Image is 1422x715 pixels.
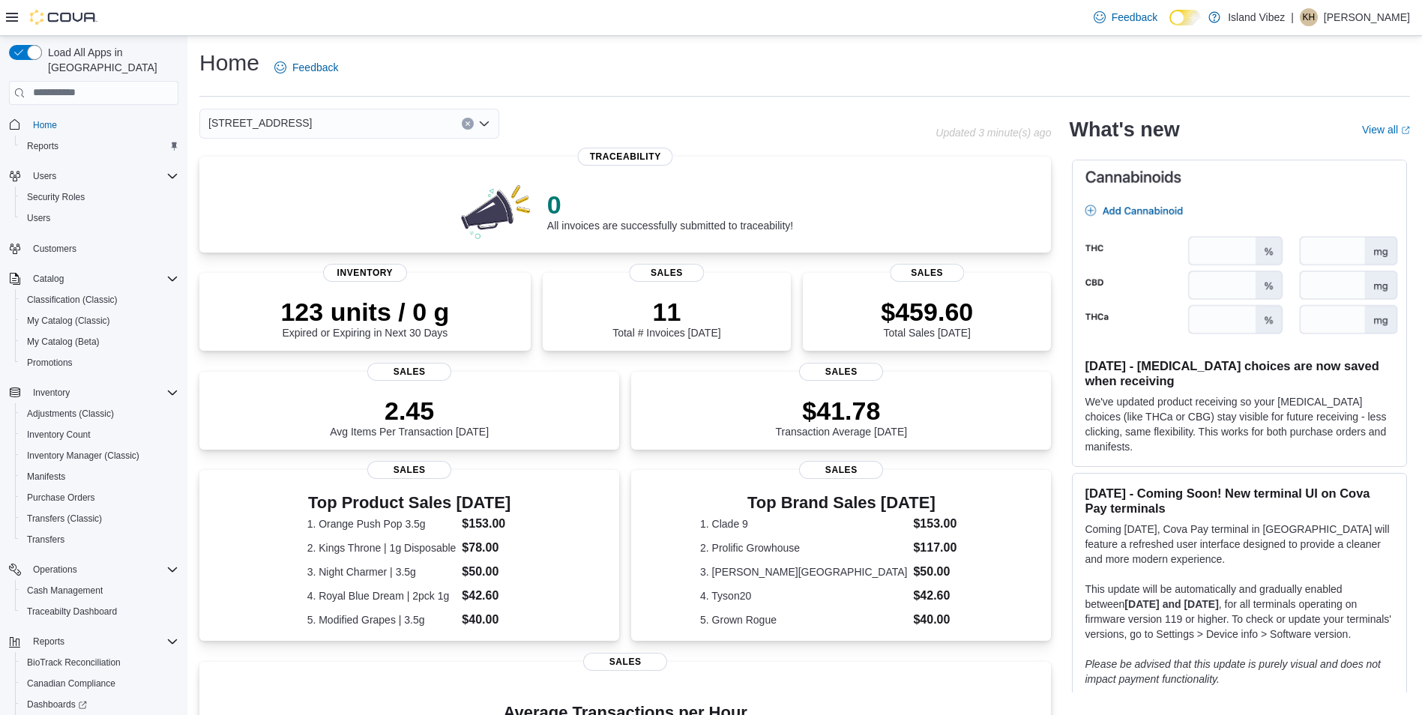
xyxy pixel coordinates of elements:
[27,657,121,669] span: BioTrack Reconciliation
[21,405,178,423] span: Adjustments (Classic)
[15,187,184,208] button: Security Roles
[21,447,145,465] a: Inventory Manager (Classic)
[280,297,449,339] div: Expired or Expiring in Next 30 Days
[15,352,184,373] button: Promotions
[33,243,76,255] span: Customers
[27,429,91,441] span: Inventory Count
[21,696,93,714] a: Dashboards
[33,387,70,399] span: Inventory
[27,633,70,651] button: Reports
[15,580,184,601] button: Cash Management
[21,510,108,528] a: Transfers (Classic)
[462,563,511,581] dd: $50.00
[27,167,178,185] span: Users
[700,564,907,579] dt: 3. [PERSON_NAME][GEOGRAPHIC_DATA]
[15,601,184,622] button: Traceabilty Dashboard
[1169,10,1201,25] input: Dark Mode
[1124,598,1218,610] strong: [DATE] and [DATE]
[27,116,63,134] a: Home
[1085,582,1394,642] p: This update will be automatically and gradually enabled between , for all terminals operating on ...
[199,48,259,78] h1: Home
[799,363,883,381] span: Sales
[27,699,87,711] span: Dashboards
[27,191,85,203] span: Security Roles
[27,633,178,651] span: Reports
[15,466,184,487] button: Manifests
[462,587,511,605] dd: $42.60
[1291,8,1294,26] p: |
[15,529,184,550] button: Transfers
[462,515,511,533] dd: $153.00
[21,510,178,528] span: Transfers (Classic)
[478,118,490,130] button: Open list of options
[881,297,973,327] p: $459.60
[1112,10,1157,25] span: Feedback
[1085,358,1394,388] h3: [DATE] - [MEDICAL_DATA] choices are now saved when receiving
[27,140,58,152] span: Reports
[15,652,184,673] button: BioTrack Reconciliation
[307,516,457,531] dt: 1. Orange Push Pop 3.5g
[307,612,457,627] dt: 5. Modified Grapes | 3.5g
[3,268,184,289] button: Catalog
[21,291,124,309] a: Classification (Classic)
[280,297,449,327] p: 123 units / 0 g
[15,289,184,310] button: Classification (Classic)
[21,654,178,672] span: BioTrack Reconciliation
[462,118,474,130] button: Clear input
[21,468,71,486] a: Manifests
[33,119,57,131] span: Home
[1228,8,1285,26] p: Island Vibez
[936,127,1051,139] p: Updated 3 minute(s) ago
[21,531,70,549] a: Transfers
[630,264,704,282] span: Sales
[21,582,109,600] a: Cash Management
[1085,394,1394,454] p: We've updated product receiving so your [MEDICAL_DATA] choices (like THCa or CBG) stay visible fo...
[799,461,883,479] span: Sales
[15,310,184,331] button: My Catalog (Classic)
[307,494,512,512] h3: Top Product Sales [DATE]
[27,561,83,579] button: Operations
[913,515,982,533] dd: $153.00
[1085,658,1381,685] em: Please be advised that this update is purely visual and does not impact payment functionality.
[21,188,91,206] a: Security Roles
[27,384,178,402] span: Inventory
[21,209,178,227] span: Users
[21,696,178,714] span: Dashboards
[700,516,907,531] dt: 1. Clade 9
[21,582,178,600] span: Cash Management
[27,384,76,402] button: Inventory
[1303,8,1316,26] span: KH
[15,673,184,694] button: Canadian Compliance
[42,45,178,75] span: Load All Apps in [GEOGRAPHIC_DATA]
[700,612,907,627] dt: 5. Grown Rogue
[33,636,64,648] span: Reports
[21,603,123,621] a: Traceabilty Dashboard
[1300,8,1318,26] div: Karen Henderson
[700,540,907,555] dt: 2. Prolific Growhouse
[21,489,101,507] a: Purchase Orders
[890,264,964,282] span: Sales
[1362,124,1410,136] a: View allExternal link
[27,240,82,258] a: Customers
[33,170,56,182] span: Users
[292,60,338,75] span: Feedback
[881,297,973,339] div: Total Sales [DATE]
[21,137,64,155] a: Reports
[268,52,344,82] a: Feedback
[21,675,121,693] a: Canadian Compliance
[15,487,184,508] button: Purchase Orders
[323,264,407,282] span: Inventory
[15,445,184,466] button: Inventory Manager (Classic)
[700,588,907,603] dt: 4. Tyson20
[27,561,178,579] span: Operations
[21,675,178,693] span: Canadian Compliance
[3,631,184,652] button: Reports
[547,190,793,232] div: All invoices are successfully submitted to traceability!
[462,539,511,557] dd: $78.00
[330,396,489,438] div: Avg Items Per Transaction [DATE]
[33,564,77,576] span: Operations
[27,678,115,690] span: Canadian Compliance
[612,297,720,327] p: 11
[21,468,178,486] span: Manifests
[913,539,982,557] dd: $117.00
